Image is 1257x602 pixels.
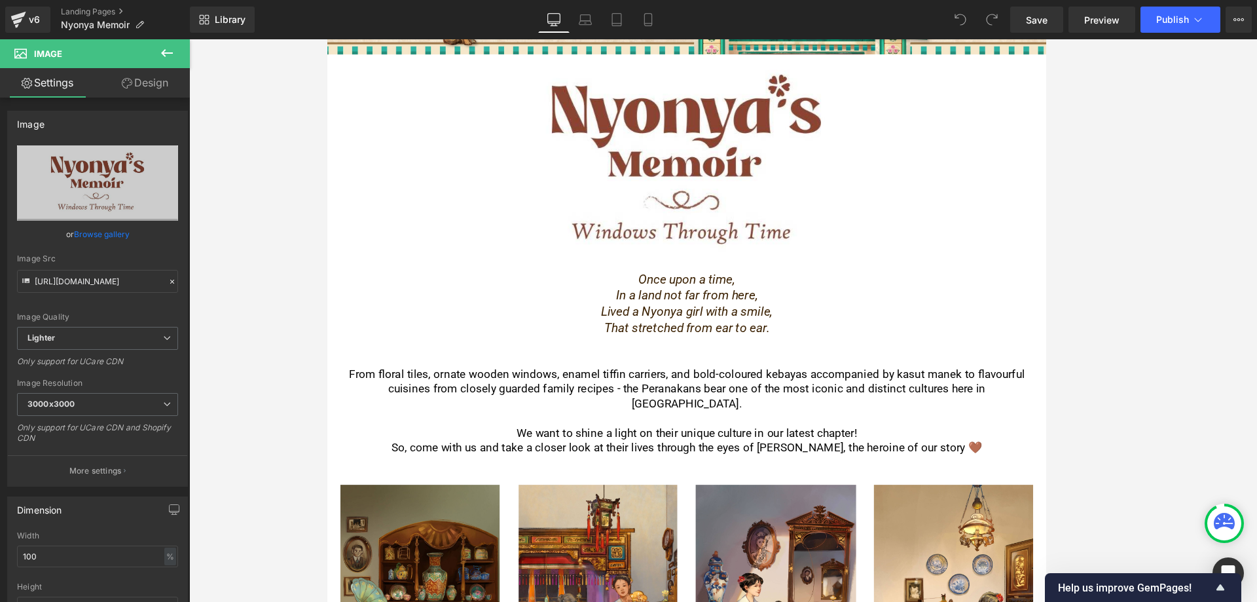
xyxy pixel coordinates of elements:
[947,7,974,33] button: Undo
[164,548,176,565] div: %
[215,14,246,26] span: Library
[1058,580,1228,595] button: Show survey - Help us improve GemPages!
[1068,7,1135,33] a: Preview
[17,531,178,540] div: Width
[98,68,192,98] a: Design
[190,7,255,33] a: New Library
[69,465,122,477] p: More settings
[27,333,55,343] b: Lighter
[1058,582,1212,594] span: Help us improve GemPages!
[5,7,50,33] a: v6
[1084,13,1120,27] span: Preview
[538,7,570,33] a: Desktop
[26,11,43,28] div: v6
[632,7,664,33] a: Mobile
[318,274,475,290] i: In a land not far from here,
[17,312,178,322] div: Image Quality
[302,292,491,308] i: Lived a Nyonya girl with a smile,
[343,256,450,272] i: Once upon a time,
[17,227,178,241] div: or
[17,423,178,452] div: Only support for UCare CDN and Shopify CDN
[305,310,487,326] i: That stretched from ear to ear.
[1026,13,1047,27] span: Save
[74,223,130,246] a: Browse gallery
[17,497,62,516] div: Dimension
[17,270,178,293] input: Link
[61,20,130,30] span: Nyonya Memoir
[13,361,779,409] p: From floral tiles, ornate wooden windows, enamel tiffin carriers, and bold-coloured kebayas accom...
[34,48,62,59] span: Image
[17,546,178,567] input: auto
[8,455,187,486] button: More settings
[17,379,178,388] div: Image Resolution
[1226,7,1252,33] button: More
[27,399,75,409] b: 3000x3000
[13,442,779,459] p: So, come with us and take a closer look at their lives through the eyes of [PERSON_NAME], the her...
[17,356,178,375] div: Only support for UCare CDN
[1212,557,1244,589] div: Open Intercom Messenger
[979,7,1005,33] button: Redo
[570,7,601,33] a: Laptop
[17,254,178,263] div: Image Src
[61,7,190,17] a: Landing Pages
[17,582,178,592] div: Height
[17,111,45,130] div: Image
[1140,7,1220,33] button: Publish
[601,7,632,33] a: Tablet
[1156,14,1189,25] span: Publish
[13,426,779,442] p: We want to shine a light on their unique culture in our latest chapter!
